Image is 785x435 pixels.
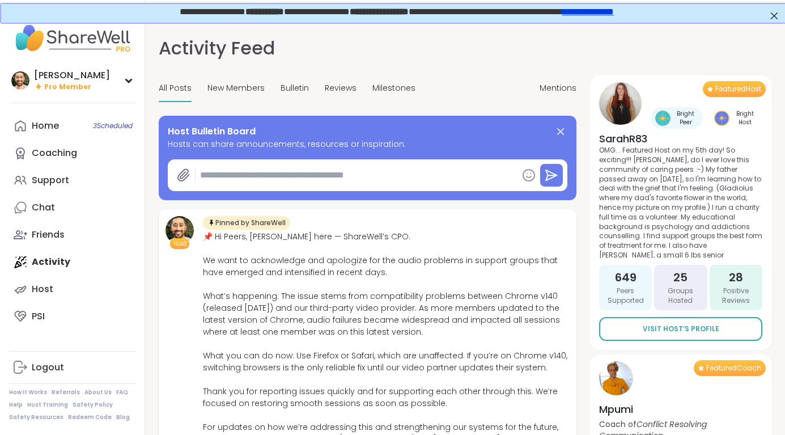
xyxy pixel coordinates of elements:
div: Host [32,283,53,295]
span: Mentions [540,82,576,94]
div: Pinned by ShareWell [203,216,290,230]
a: Safety Resources [9,413,63,421]
span: 3 Scheduled [93,121,133,130]
a: Logout [9,354,135,381]
a: Host [9,276,135,303]
a: Home3Scheduled [9,112,135,140]
div: Support [32,174,69,187]
a: FAQ [116,388,128,396]
span: 649 [615,269,637,285]
img: SarahR83 [599,82,642,125]
span: 28 [729,269,743,285]
a: Host Training [27,401,68,409]
a: How It Works [9,388,47,396]
img: Bright Peer [655,111,671,126]
span: Host Bulletin Board [168,125,256,138]
span: Pro Member [44,82,91,92]
div: Coaching [32,147,77,159]
span: Positive Reviews [714,286,758,306]
span: Bright Peer [673,109,698,126]
h4: Mpumi [599,402,762,416]
span: Bright Host [732,109,758,126]
div: Chat [32,201,55,214]
h4: SarahR83 [599,132,762,146]
a: Support [9,167,135,194]
div: PSI [32,310,45,323]
span: Featured Coach [706,364,761,373]
div: Logout [32,361,64,374]
img: brett [11,71,29,90]
a: Redeem Code [68,413,112,421]
span: Visit Host’s Profile [643,324,719,334]
span: Bulletin [281,82,309,94]
span: Milestones [372,82,415,94]
h1: Activity Feed [159,35,275,62]
p: OMG... Featured Host on my 5th day! So exciting!!! [PERSON_NAME], do I ever love this community o... [599,146,762,258]
span: Hosts can share announcements, resources or inspiration. [168,138,567,150]
a: Help [9,401,23,409]
img: brett [166,216,194,244]
a: Referrals [52,388,80,396]
span: Peers Supported [604,286,647,306]
img: ShareWell Nav Logo [9,18,135,58]
span: New Members [207,82,265,94]
a: Visit Host’s Profile [599,317,762,341]
img: Bright Host [714,111,729,126]
span: Reviews [325,82,357,94]
a: PSI [9,303,135,330]
img: Mpumi [599,361,633,395]
a: About Us [84,388,112,396]
span: Groups Hosted [659,286,702,306]
div: [PERSON_NAME] [34,69,110,82]
span: All Posts [159,82,192,94]
span: 25 [673,269,688,285]
a: Blog [116,413,130,421]
a: Friends [9,221,135,248]
a: Coaching [9,140,135,167]
div: Home [32,120,59,132]
span: Host [173,239,186,248]
div: Friends [32,229,65,241]
a: Chat [9,194,135,221]
span: Featured Host [715,85,761,94]
a: Safety Policy [73,401,113,409]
